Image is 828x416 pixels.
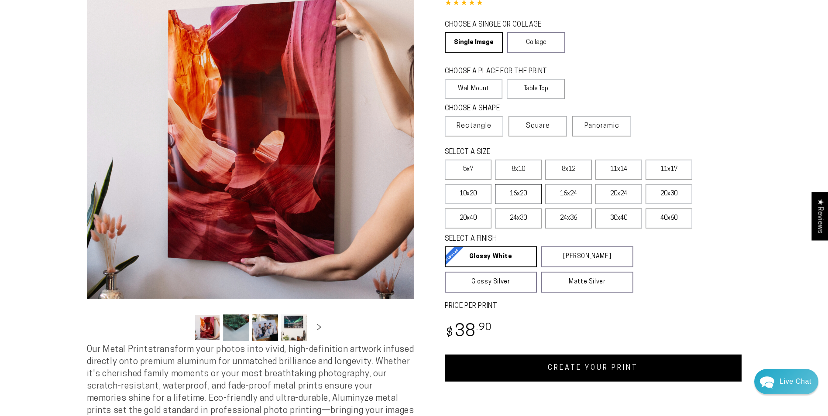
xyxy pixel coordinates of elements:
a: CREATE YOUR PRINT [445,355,742,382]
label: 24x36 [545,208,592,228]
legend: CHOOSE A SINGLE OR COLLAGE [445,20,557,30]
div: Click to open Judge.me floating reviews tab [811,192,828,240]
label: 8x12 [545,160,592,180]
div: Contact Us Directly [780,369,811,394]
legend: SELECT A FINISH [445,234,612,244]
div: Chat widget toggle [754,369,818,394]
label: PRICE PER PRINT [445,301,742,311]
a: Matte Silver [541,272,633,293]
label: Table Top [507,79,565,99]
label: 20x24 [595,184,642,204]
a: Collage [507,32,565,53]
label: 10x20 [445,184,491,204]
legend: CHOOSE A PLACE FOR THE PRINT [445,67,557,77]
button: Load image 1 in gallery view [194,314,220,341]
legend: CHOOSE A SHAPE [445,104,558,114]
label: 11x17 [646,160,692,180]
a: [PERSON_NAME] [541,246,633,267]
label: 20x30 [646,184,692,204]
label: 16x20 [495,184,542,204]
a: Single Image [445,32,503,53]
label: 24x30 [495,208,542,228]
span: Panoramic [584,123,619,130]
legend: SELECT A SIZE [445,147,619,157]
label: 8x10 [495,160,542,180]
label: 40x60 [646,208,692,228]
label: Wall Mount [445,79,503,99]
button: Load image 2 in gallery view [223,314,249,341]
a: Glossy White [445,246,537,267]
sup: .90 [476,323,492,333]
button: Load image 4 in gallery view [281,314,307,341]
bdi: 38 [445,324,492,341]
label: 16x24 [545,184,592,204]
label: 11x14 [595,160,642,180]
button: Load image 3 in gallery view [252,314,278,341]
label: 30x40 [595,208,642,228]
label: 20x40 [445,208,491,228]
span: Rectangle [457,121,491,131]
a: Glossy Silver [445,272,537,293]
button: Slide right [309,318,329,337]
span: Square [526,121,550,131]
label: 5x7 [445,160,491,180]
button: Slide left [172,318,192,337]
span: $ [446,327,454,339]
